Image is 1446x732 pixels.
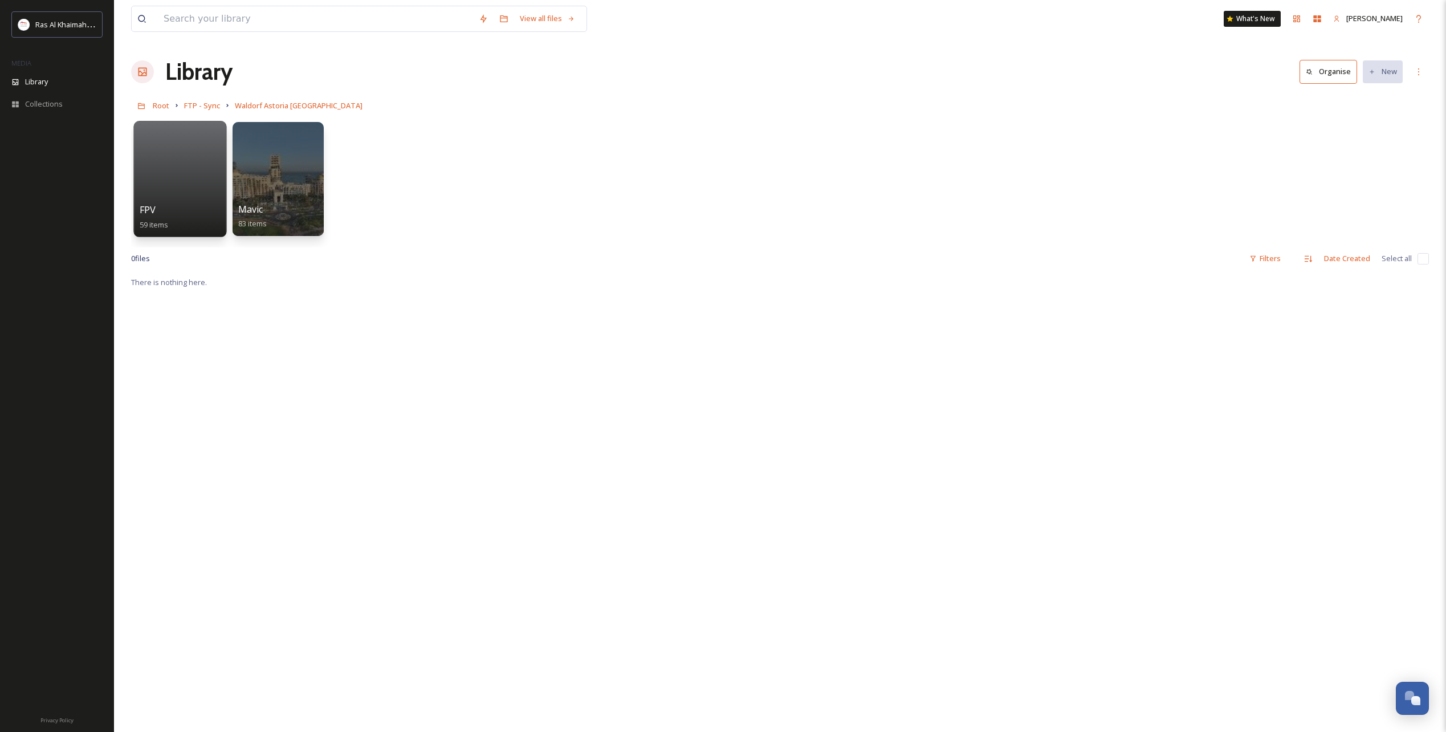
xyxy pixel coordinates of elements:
[238,204,267,229] a: Mavic83 items
[1300,60,1357,83] button: Organise
[25,99,63,109] span: Collections
[18,19,30,30] img: Logo_RAKTDA_RGB-01.png
[11,59,31,67] span: MEDIA
[1318,247,1376,270] div: Date Created
[184,99,220,112] a: FTP - Sync
[35,19,197,30] span: Ras Al Khaimah Tourism Development Authority
[25,76,48,87] span: Library
[238,203,263,215] span: Mavic
[1224,11,1281,27] a: What's New
[153,100,169,111] span: Root
[1300,60,1363,83] a: Organise
[140,219,169,229] span: 59 items
[1363,60,1403,83] button: New
[1396,682,1429,715] button: Open Chat
[235,99,362,112] a: Waldorf Astoria [GEOGRAPHIC_DATA]
[238,218,267,229] span: 83 items
[131,277,207,287] span: There is nothing here.
[184,100,220,111] span: FTP - Sync
[153,99,169,112] a: Root
[1382,253,1412,264] span: Select all
[158,6,473,31] input: Search your library
[165,55,233,89] a: Library
[40,717,74,724] span: Privacy Policy
[235,100,362,111] span: Waldorf Astoria [GEOGRAPHIC_DATA]
[131,253,150,264] span: 0 file s
[40,713,74,726] a: Privacy Policy
[1327,7,1408,30] a: [PERSON_NAME]
[140,204,156,216] span: FPV
[514,7,581,30] a: View all files
[140,205,169,230] a: FPV59 items
[1346,13,1403,23] span: [PERSON_NAME]
[1244,247,1286,270] div: Filters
